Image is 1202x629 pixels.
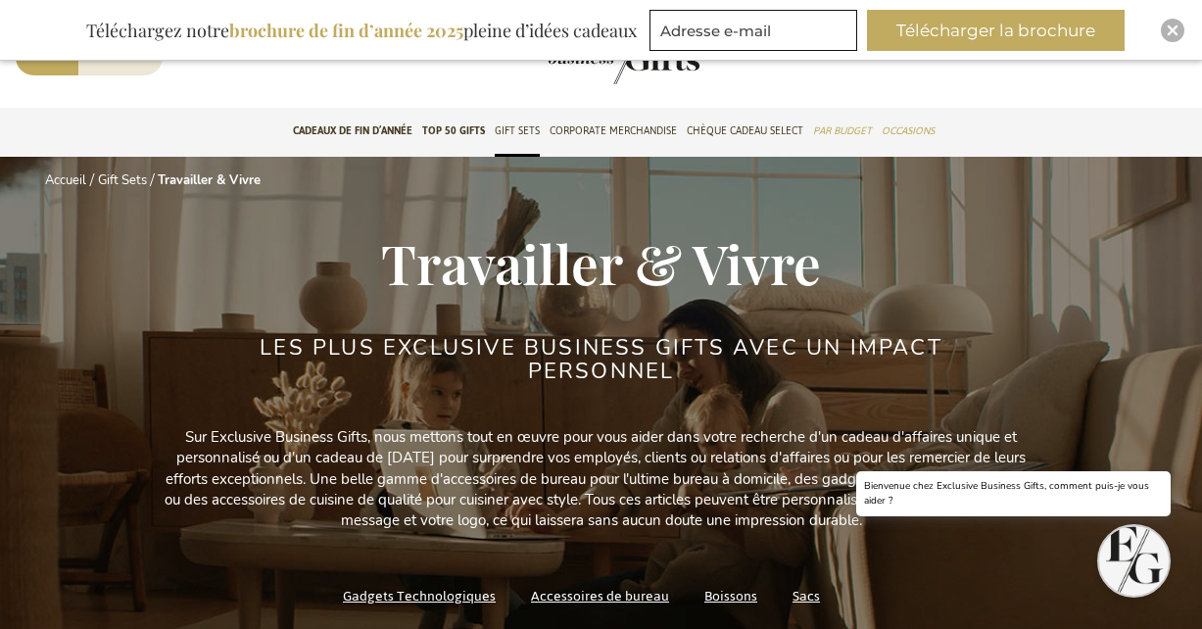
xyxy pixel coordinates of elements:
p: Sur Exclusive Business Gifts, nous mettons tout en œuvre pour vous aider dans votre recherche d'u... [161,427,1042,532]
span: Cadeaux de fin d’année [293,121,412,141]
input: Adresse e-mail [649,10,857,51]
div: Téléchargez notre pleine d’idées cadeaux [77,10,646,51]
span: Travailler & Vivre [381,226,821,299]
div: Close [1161,19,1184,42]
span: Par budget [813,121,872,141]
button: Télécharger la brochure [867,10,1125,51]
a: Gadgets Technologiques [343,583,496,609]
img: Close [1167,24,1178,36]
a: Sacs [793,583,820,609]
a: Gift Sets [98,171,147,189]
a: Accessoires de bureau [531,583,669,609]
strong: Travailler & Vivre [158,171,261,189]
span: Gift Sets [495,121,540,141]
span: Occasions [882,121,935,141]
a: Accueil [45,171,86,189]
form: marketing offers and promotions [649,10,863,57]
span: Corporate Merchandise [550,121,677,141]
span: Chèque Cadeau Select [687,121,803,141]
a: Boissons [704,583,757,609]
h2: LES PLUS Exclusive Business Gifts AVEC UN IMPACT PERSONNEL [234,336,969,383]
span: TOP 50 Gifts [422,121,485,141]
b: brochure de fin d’année 2025 [229,19,463,42]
